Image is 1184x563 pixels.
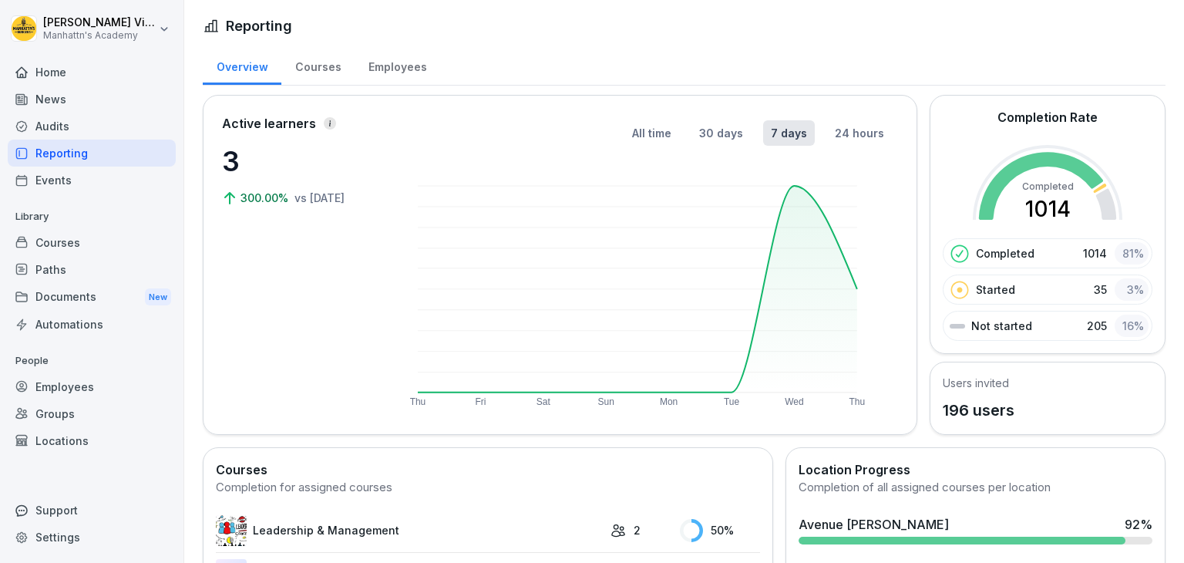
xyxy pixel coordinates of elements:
p: 3 [222,140,376,182]
a: Settings [8,524,176,551]
p: [PERSON_NAME] Vierse [43,16,156,29]
p: 35 [1094,281,1107,298]
text: Thu [849,396,866,407]
p: Library [8,204,176,229]
a: Automations [8,311,176,338]
text: Sat [536,396,551,407]
a: News [8,86,176,113]
a: Home [8,59,176,86]
div: 50 % [680,519,760,542]
p: Manhattn's Academy [43,30,156,41]
p: Completed [976,245,1034,261]
p: vs [DATE] [294,190,345,206]
h2: Location Progress [799,460,1152,479]
a: Paths [8,256,176,283]
div: Documents [8,283,176,312]
a: Audits [8,113,176,140]
p: Started [976,281,1015,298]
div: Completion of all assigned courses per location [799,479,1152,497]
a: Courses [8,229,176,256]
p: 205 [1087,318,1107,334]
h1: Reporting [226,15,292,36]
a: Locations [8,427,176,454]
p: 1014 [1083,245,1107,261]
a: Reporting [8,140,176,167]
div: 3 % [1115,278,1149,301]
div: Completion for assigned courses [216,479,760,497]
text: Tue [724,396,740,407]
a: Events [8,167,176,194]
img: m5os3g31qv4yrwr27cnhnia0.png [216,515,247,546]
a: Employees [355,46,440,85]
button: 30 days [691,120,751,146]
a: DocumentsNew [8,283,176,312]
a: Employees [8,373,176,400]
text: Fri [476,396,486,407]
p: 300.00% [240,190,291,206]
p: Not started [971,318,1032,334]
div: 92 % [1125,515,1152,534]
div: Support [8,497,176,524]
a: Courses [281,46,355,85]
h2: Completion Rate [997,108,1098,126]
p: Active learners [222,114,316,133]
a: Overview [203,46,281,85]
a: Leadership & Management [216,515,603,546]
p: 2 [634,522,641,538]
text: Wed [785,396,804,407]
button: 24 hours [827,120,892,146]
button: 7 days [763,120,815,146]
button: All time [624,120,679,146]
div: 16 % [1115,315,1149,337]
a: Avenue [PERSON_NAME]92% [792,509,1159,551]
div: New [145,288,171,306]
text: Mon [660,396,678,407]
h5: Users invited [943,375,1014,391]
text: Thu [410,396,426,407]
a: Groups [8,400,176,427]
div: Avenue [PERSON_NAME] [799,515,949,534]
text: Sun [598,396,614,407]
p: 196 users [943,399,1014,422]
p: People [8,349,176,373]
h2: Courses [216,460,760,479]
div: 81 % [1115,242,1149,265]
